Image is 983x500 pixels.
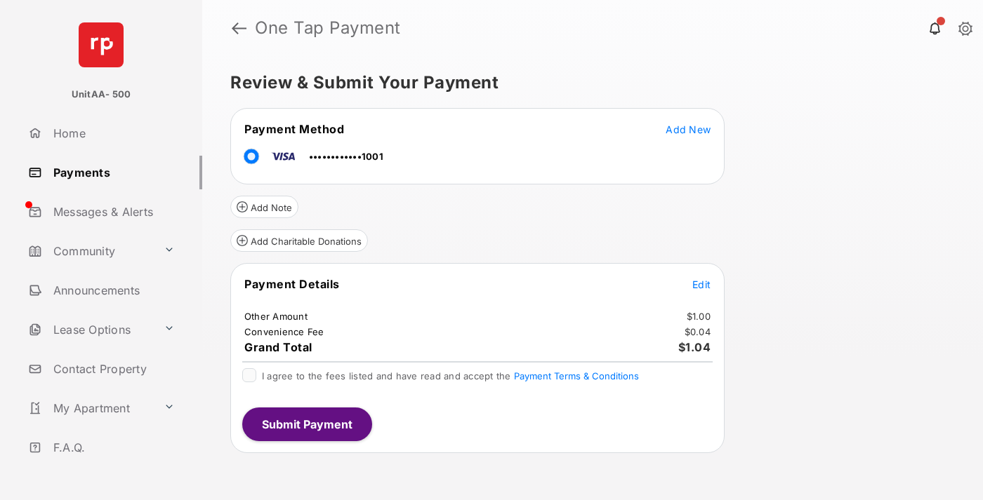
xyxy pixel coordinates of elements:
[244,340,312,354] span: Grand Total
[244,122,344,136] span: Payment Method
[244,310,308,323] td: Other Amount
[678,340,711,354] span: $1.04
[22,156,202,189] a: Payments
[230,229,368,252] button: Add Charitable Donations
[262,370,639,381] span: I agree to the fees listed and have read and accept the
[514,370,639,381] button: I agree to the fees listed and have read and accept the
[255,20,401,36] strong: One Tap Payment
[79,22,124,67] img: svg+xml;base64,PHN2ZyB4bWxucz0iaHR0cDovL3d3dy53My5vcmcvMjAwMC9zdmciIHdpZHRoPSI2NCIgaGVpZ2h0PSI2NC...
[666,122,711,136] button: Add New
[684,325,711,338] td: $0.04
[230,74,944,91] h5: Review & Submit Your Payment
[22,391,158,425] a: My Apartment
[686,310,711,323] td: $1.00
[22,431,202,464] a: F.A.Q.
[22,273,202,307] a: Announcements
[244,325,325,338] td: Convenience Fee
[242,407,372,441] button: Submit Payment
[692,278,711,290] span: Edit
[666,123,711,135] span: Add New
[22,116,202,150] a: Home
[22,352,202,386] a: Contact Property
[692,277,711,291] button: Edit
[72,88,131,102] p: UnitAA- 500
[22,195,202,229] a: Messages & Alerts
[309,151,383,162] span: ••••••••••••1001
[22,234,158,268] a: Community
[244,277,340,291] span: Payment Details
[22,313,158,346] a: Lease Options
[230,196,298,218] button: Add Note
